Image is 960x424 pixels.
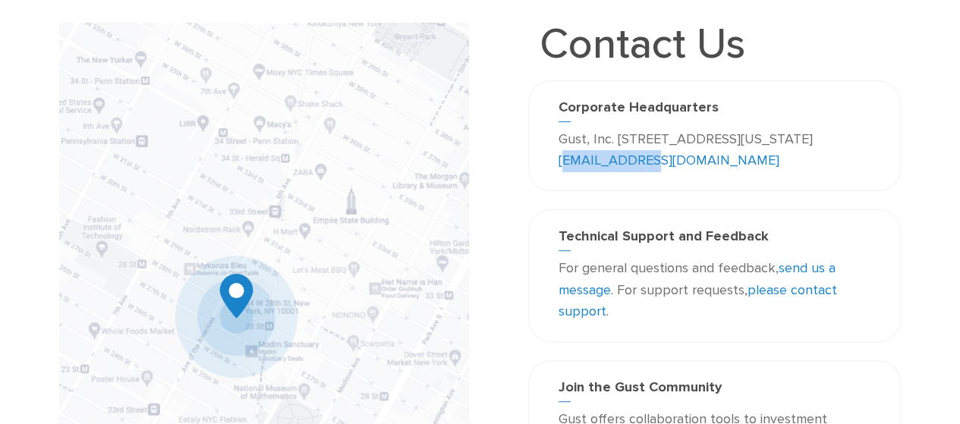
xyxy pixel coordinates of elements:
p: For general questions and feedback, . For support requests, . [559,258,870,323]
a: [EMAIL_ADDRESS][DOMAIN_NAME] [559,152,779,168]
a: send us a message [559,260,836,298]
h3: Join the Gust Community [559,379,870,402]
h3: Corporate Headquarters [559,99,870,122]
p: Gust, Inc. [STREET_ADDRESS][US_STATE] [559,129,870,173]
h1: Contact Us [528,23,757,65]
h3: Technical Support and Feedback [559,228,870,251]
